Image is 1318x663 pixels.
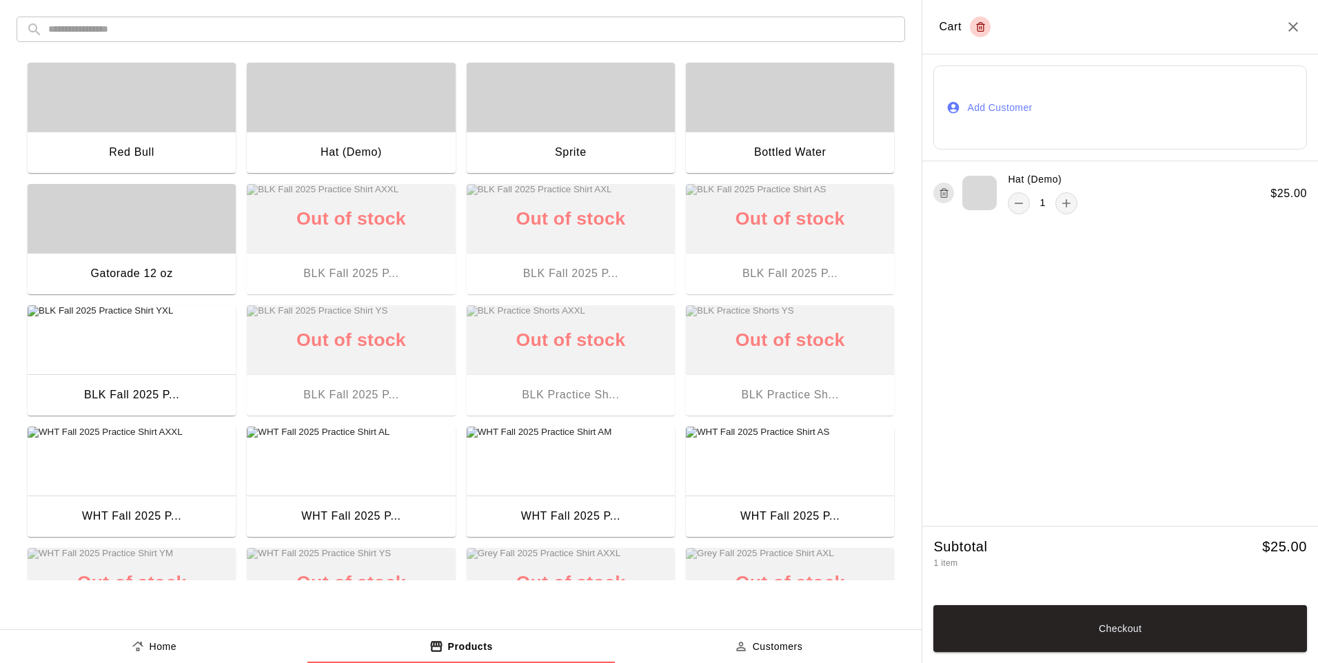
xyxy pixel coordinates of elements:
button: BLK Fall 2025 Practice Shirt YXLBLK Fall 2025 P... [28,305,236,418]
button: Sprite [467,63,675,176]
button: Hat (Demo) [247,63,455,176]
img: WHT Fall 2025 Practice Shirt AL [247,427,455,496]
p: 1 [1040,196,1045,210]
span: 1 item [933,558,957,568]
p: Hat (Demo) [1008,172,1062,187]
h6: $ 25.00 [1270,185,1307,203]
div: WHT Fall 2025 P... [521,507,620,525]
div: Bottled Water [754,143,827,161]
p: Customers [753,640,803,654]
h5: Subtotal [933,538,987,556]
button: WHT Fall 2025 Practice Shirt AXXLWHT Fall 2025 P... [28,427,236,540]
div: Gatorade 12 oz [91,265,173,283]
img: BLK Fall 2025 Practice Shirt YXL [28,305,236,374]
button: Add Customer [933,65,1307,149]
button: Close [1285,19,1301,35]
h5: $ 25.00 [1262,538,1307,556]
div: WHT Fall 2025 P... [740,507,840,525]
div: WHT Fall 2025 P... [301,507,401,525]
img: WHT Fall 2025 Practice Shirt AS [686,427,894,496]
div: Sprite [555,143,587,161]
button: remove [1008,192,1030,214]
button: Bottled Water [686,63,894,176]
div: WHT Fall 2025 P... [82,507,181,525]
div: Hat (Demo) [321,143,382,161]
button: Red Bull [28,63,236,176]
button: Checkout [933,605,1307,652]
button: WHT Fall 2025 Practice Shirt ASWHT Fall 2025 P... [686,427,894,540]
p: Home [150,640,177,654]
div: Red Bull [109,143,154,161]
div: Cart [939,17,991,37]
div: BLK Fall 2025 P... [84,386,179,404]
img: WHT Fall 2025 Practice Shirt AM [467,427,675,496]
button: Gatorade 12 oz [28,184,236,297]
img: WHT Fall 2025 Practice Shirt AXXL [28,427,236,496]
button: WHT Fall 2025 Practice Shirt AMWHT Fall 2025 P... [467,427,675,540]
button: Empty cart [970,17,991,37]
button: add [1055,192,1077,214]
button: WHT Fall 2025 Practice Shirt ALWHT Fall 2025 P... [247,427,455,540]
p: Products [448,640,493,654]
